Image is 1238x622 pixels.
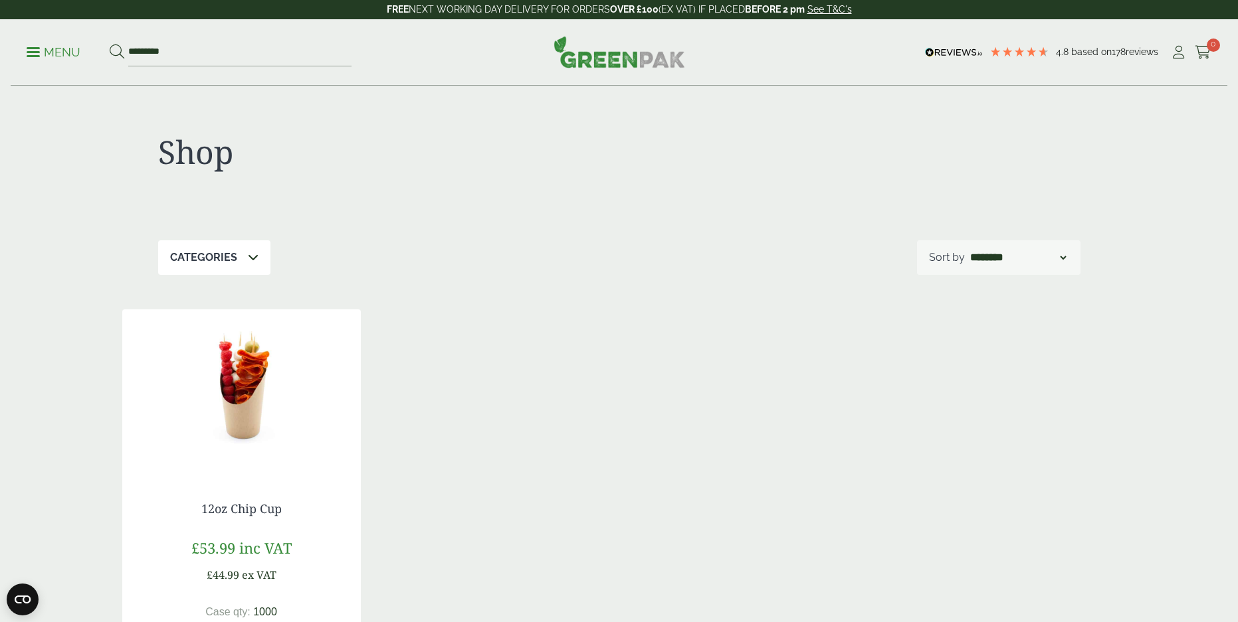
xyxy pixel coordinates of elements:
[253,606,277,617] span: 1000
[1056,46,1071,57] span: 4.8
[1126,46,1158,57] span: reviews
[968,250,1069,266] select: Shop order
[1071,46,1112,57] span: Based on
[925,48,983,57] img: REVIEWS.io
[745,4,805,15] strong: BEFORE 2 pm
[1112,46,1126,57] span: 178
[1195,46,1211,59] i: Cart
[27,44,80,60] p: Menu
[27,44,80,58] a: Menu
[387,4,409,15] strong: FREE
[1207,39,1220,52] span: 0
[242,568,276,582] span: ex VAT
[1170,46,1187,59] i: My Account
[170,250,237,266] p: Categories
[554,36,685,68] img: GreenPak Supplies
[7,583,39,615] button: Open CMP widget
[205,606,251,617] span: Case qty:
[191,538,235,558] span: £53.99
[239,538,292,558] span: inc VAT
[201,501,282,516] a: 12oz Chip Cup
[207,568,239,582] span: £44.99
[929,250,965,266] p: Sort by
[158,133,619,171] h1: Shop
[989,46,1049,58] div: 4.78 Stars
[610,4,659,15] strong: OVER £100
[1195,42,1211,62] a: 0
[122,309,361,475] img: 5.5oz Grazing Charcuterie Cup with food
[807,4,852,15] a: See T&C's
